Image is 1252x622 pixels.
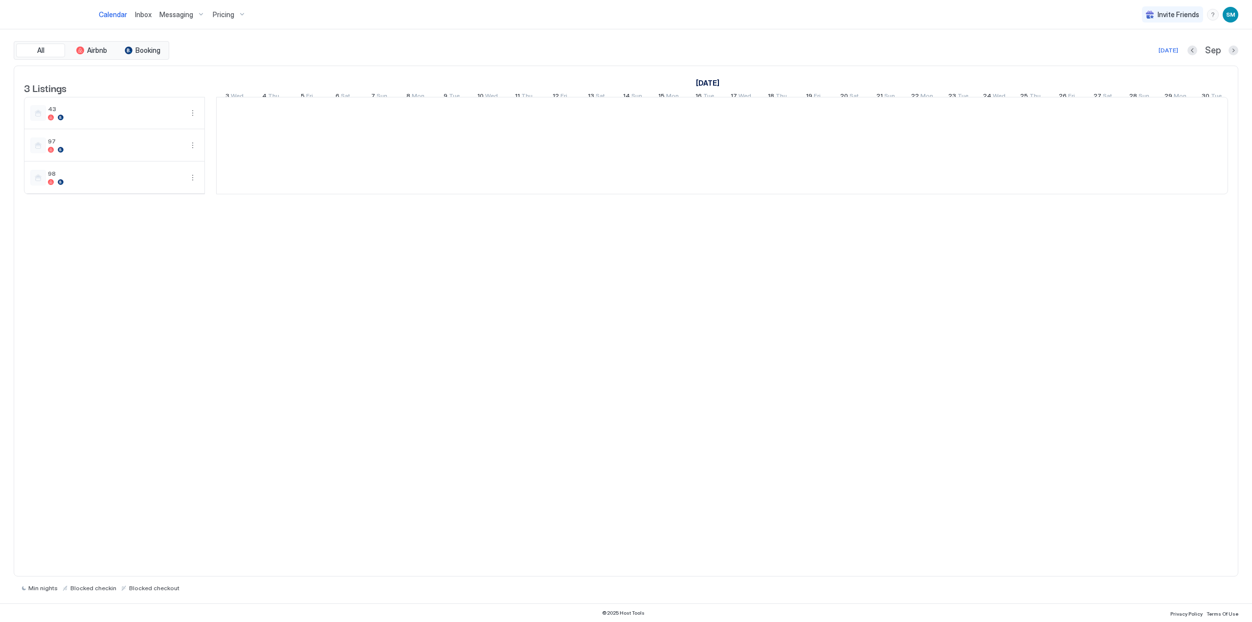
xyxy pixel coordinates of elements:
[187,107,199,119] button: More options
[958,92,968,102] span: Tue
[159,10,193,19] span: Messaging
[693,90,716,104] a: September 16, 2025
[1202,92,1209,102] span: 30
[135,46,160,55] span: Booking
[1091,90,1115,104] a: September 27, 2025
[268,92,279,102] span: Thu
[441,90,462,104] a: September 9, 2025
[513,90,535,104] a: September 11, 2025
[840,92,848,102] span: 20
[804,90,823,104] a: September 19, 2025
[948,92,956,102] span: 23
[1211,92,1222,102] span: Tue
[884,92,895,102] span: Sun
[87,46,107,55] span: Airbnb
[703,92,714,102] span: Tue
[993,92,1006,102] span: Wed
[981,90,1008,104] a: September 24, 2025
[1018,90,1043,104] a: September 25, 2025
[14,41,169,60] div: tab-group
[135,9,152,20] a: Inbox
[24,80,67,95] span: 3 Listings
[806,92,812,102] span: 19
[768,92,774,102] span: 18
[631,92,642,102] span: Sun
[1129,92,1137,102] span: 28
[14,7,87,22] a: Host Tools Logo
[1029,92,1041,102] span: Thu
[695,92,702,102] span: 16
[1020,92,1028,102] span: 25
[585,90,607,104] a: September 13, 2025
[28,584,58,592] span: Min nights
[1159,46,1178,55] div: [DATE]
[1187,46,1197,55] button: Previous month
[1170,611,1203,617] span: Privacy Policy
[485,92,498,102] span: Wed
[911,92,919,102] span: 22
[335,92,339,102] span: 6
[14,609,43,618] a: App Store
[341,92,350,102] span: Sat
[550,90,570,104] a: September 12, 2025
[1056,90,1077,104] a: September 26, 2025
[369,90,390,104] a: September 7, 2025
[47,609,76,618] a: Google Play Store
[850,92,859,102] span: Sat
[838,90,861,104] a: September 20, 2025
[135,10,152,19] span: Inbox
[693,76,722,90] a: September 3, 2025
[118,44,167,57] button: Booking
[223,90,246,104] a: September 3, 2025
[731,92,737,102] span: 17
[306,92,313,102] span: Fri
[1094,92,1101,102] span: 27
[67,44,116,57] button: Airbnb
[449,92,460,102] span: Tue
[623,92,630,102] span: 14
[187,139,199,151] button: More options
[99,10,127,19] span: Calendar
[560,92,567,102] span: Fri
[48,105,183,113] span: 43
[874,90,897,104] a: September 21, 2025
[876,92,883,102] span: 21
[1207,608,1238,618] a: Terms Of Use
[225,92,229,102] span: 3
[1059,92,1067,102] span: 26
[70,584,116,592] span: Blocked checkin
[187,172,199,184] div: menu
[444,92,447,102] span: 9
[1158,10,1199,19] span: Invite Friends
[946,90,971,104] a: September 23, 2025
[260,90,282,104] a: September 4, 2025
[16,44,65,57] button: All
[1207,9,1219,21] div: menu
[909,90,936,104] a: September 22, 2025
[602,610,645,616] span: © 2025 Host Tools
[262,92,267,102] span: 4
[187,172,199,184] button: More options
[728,90,754,104] a: September 17, 2025
[515,92,520,102] span: 11
[765,90,789,104] a: September 18, 2025
[333,90,353,104] a: September 6, 2025
[406,92,410,102] span: 8
[656,90,681,104] a: September 15, 2025
[1157,45,1180,56] button: [DATE]
[1162,90,1189,104] a: September 29, 2025
[1068,92,1075,102] span: Fri
[1229,46,1238,55] button: Next month
[1199,90,1224,104] a: September 30, 2025
[596,92,605,102] span: Sat
[129,584,179,592] span: Blocked checkout
[1127,90,1152,104] a: September 28, 2025
[298,90,315,104] a: September 5, 2025
[553,92,559,102] span: 12
[1207,611,1238,617] span: Terms Of Use
[666,92,679,102] span: Mon
[1205,45,1221,56] span: Sep
[776,92,787,102] span: Thu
